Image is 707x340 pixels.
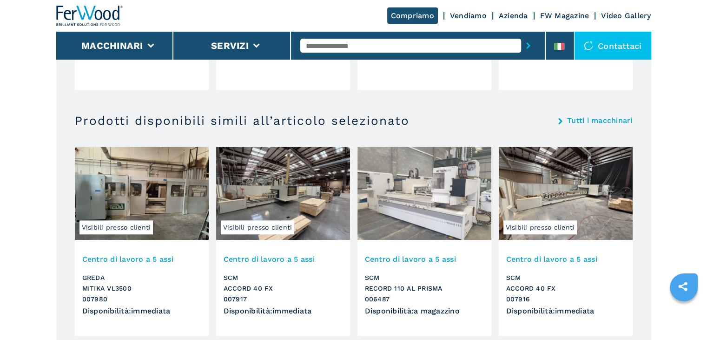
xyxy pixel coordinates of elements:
a: Centro di lavoro a 5 assi SCM RECORD 110 AL PRISMACentro di lavoro a 5 assiSCMRECORD 110 AL PRISM... [357,147,491,336]
a: Azienda [499,11,528,20]
button: Servizi [211,40,249,51]
a: Video Gallery [601,11,651,20]
img: Centro di lavoro a 5 assi GREDA MITIKA VL3500 [75,147,209,240]
div: Disponibilità : a magazzino [365,307,484,315]
h3: Centro di lavoro a 5 assi [82,254,201,265]
img: Centro di lavoro a 5 assi SCM RECORD 110 AL PRISMA [357,147,491,240]
span: Visibili presso clienti [503,220,577,234]
h3: GREDA MITIKA VL3500 007980 [82,272,201,305]
img: Centro di lavoro a 5 assi SCM ACCORD 40 FX [216,147,350,240]
h3: Centro di lavoro a 5 assi [224,254,343,265]
div: Disponibilità : immediata [224,307,343,315]
a: Compriamo [387,7,438,24]
a: Tutti i macchinari [567,117,633,124]
h3: Centro di lavoro a 5 assi [506,254,625,265]
a: sharethis [671,275,694,298]
a: Centro di lavoro a 5 assi SCM ACCORD 40 FXVisibili presso clientiCentro di lavoro a 5 assiSCMACCO... [499,147,633,336]
h3: Prodotti disponibili simili all’articolo selezionato [75,113,410,128]
img: Ferwood [56,6,123,26]
iframe: Chat [667,298,700,333]
a: Centro di lavoro a 5 assi SCM ACCORD 40 FXVisibili presso clientiCentro di lavoro a 5 assiSCMACCO... [216,147,350,336]
a: Centro di lavoro a 5 assi GREDA MITIKA VL3500Visibili presso clientiCentro di lavoro a 5 assiGRED... [75,147,209,336]
span: Visibili presso clienti [221,220,295,234]
button: Macchinari [81,40,143,51]
div: Contattaci [575,32,651,60]
h3: Centro di lavoro a 5 assi [365,254,484,265]
a: Vendiamo [450,11,487,20]
h3: SCM RECORD 110 AL PRISMA 006487 [365,272,484,305]
h3: SCM ACCORD 40 FX 007916 [506,272,625,305]
img: Contattaci [584,41,593,50]
h3: SCM ACCORD 40 FX 007917 [224,272,343,305]
img: Centro di lavoro a 5 assi SCM ACCORD 40 FX [499,147,633,240]
a: FW Magazine [540,11,589,20]
button: submit-button [521,35,535,56]
div: Disponibilità : immediata [506,307,625,315]
span: Visibili presso clienti [79,220,153,234]
div: Disponibilità : immediata [82,307,201,315]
